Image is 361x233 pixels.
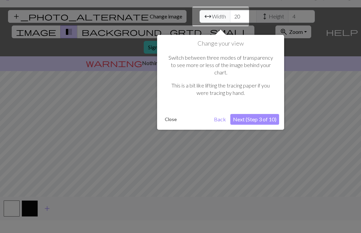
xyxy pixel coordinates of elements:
[162,114,179,124] button: Close
[211,114,229,125] button: Back
[165,82,276,97] p: This is a bit like lifting the tracing paper if you were tracing by hand.
[162,40,279,47] h1: Change your view
[230,114,279,125] button: Next (Step 3 of 10)
[157,35,284,130] div: Change your view
[165,54,276,76] p: Switch between three modes of transparency to see more or less of the image behind your chart.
